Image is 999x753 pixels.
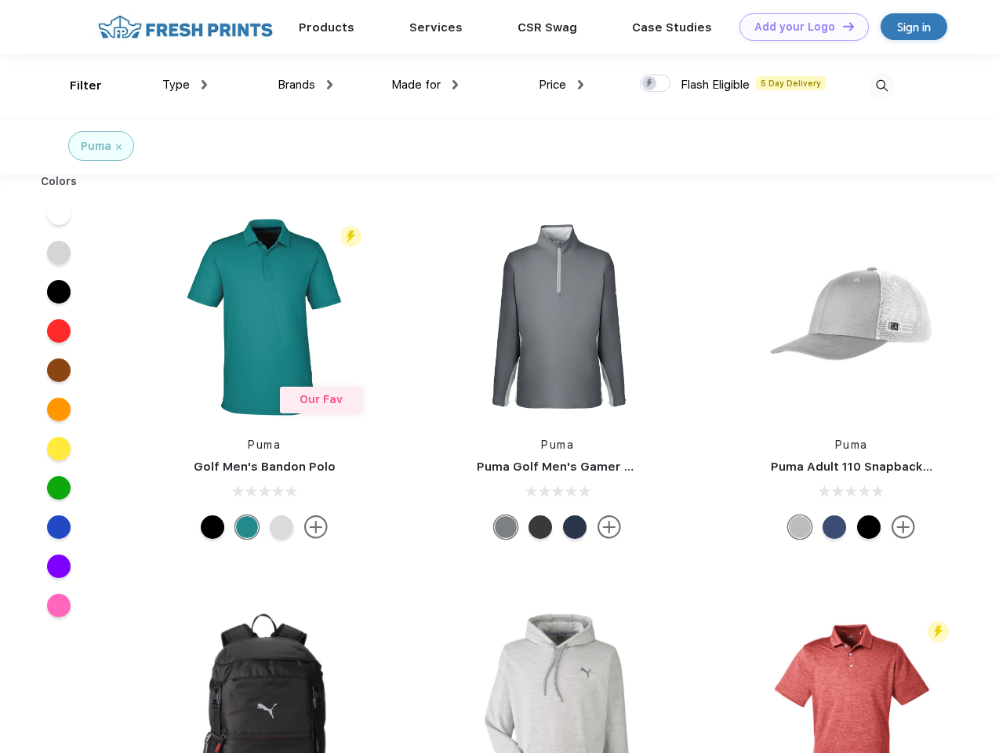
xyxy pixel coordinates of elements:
[897,18,931,36] div: Sign in
[81,138,111,155] div: Puma
[391,78,441,92] span: Made for
[278,78,315,92] span: Brands
[843,22,854,31] img: DT
[340,226,361,247] img: flash_active_toggle.svg
[892,515,915,539] img: more.svg
[563,515,587,539] div: Navy Blazer
[881,13,947,40] a: Sign in
[299,20,354,35] a: Products
[494,515,518,539] div: Quiet Shade
[541,438,574,451] a: Puma
[928,621,949,642] img: flash_active_toggle.svg
[452,80,458,89] img: dropdown.png
[518,20,577,35] a: CSR Swag
[747,213,956,421] img: func=resize&h=266
[529,515,552,539] div: Puma Black
[835,438,868,451] a: Puma
[823,515,846,539] div: Peacoat Qut Shd
[788,515,812,539] div: Quarry with Brt Whit
[477,460,725,474] a: Puma Golf Men's Gamer Golf Quarter-Zip
[162,78,190,92] span: Type
[453,213,662,421] img: func=resize&h=266
[270,515,293,539] div: High Rise
[598,515,621,539] img: more.svg
[409,20,463,35] a: Services
[194,460,336,474] a: Golf Men's Bandon Polo
[756,76,826,90] span: 5 Day Delivery
[300,393,343,406] span: Our Fav
[327,80,332,89] img: dropdown.png
[754,20,835,34] div: Add your Logo
[304,515,328,539] img: more.svg
[248,438,281,451] a: Puma
[70,77,102,95] div: Filter
[235,515,259,539] div: Green Lagoon
[93,13,278,41] img: fo%20logo%202.webp
[539,78,566,92] span: Price
[681,78,750,92] span: Flash Eligible
[29,173,89,190] div: Colors
[160,213,369,421] img: func=resize&h=266
[116,144,122,150] img: filter_cancel.svg
[869,73,895,99] img: desktop_search.svg
[202,80,207,89] img: dropdown.png
[578,80,583,89] img: dropdown.png
[857,515,881,539] div: Pma Blk Pma Blk
[201,515,224,539] div: Puma Black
